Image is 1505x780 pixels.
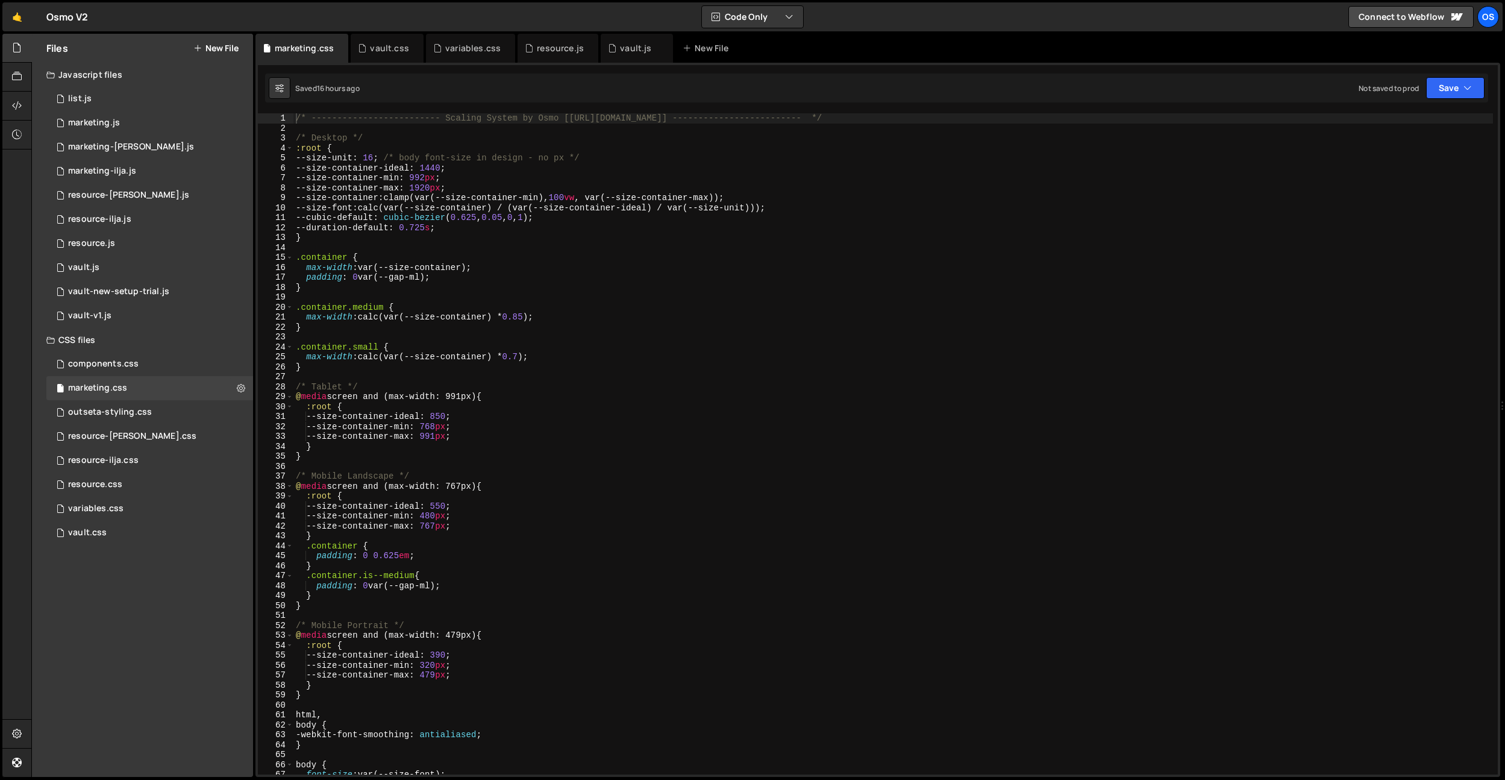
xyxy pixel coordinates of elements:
div: 14 [258,243,293,253]
div: marketing.js [68,118,120,128]
div: 3 [258,133,293,143]
div: 67 [258,770,293,780]
div: 54 [258,641,293,651]
div: 23 [258,332,293,342]
div: 8 [258,183,293,193]
div: 41 [258,511,293,521]
div: 16596/45154.css [46,497,253,521]
div: resource-[PERSON_NAME].js [68,190,189,201]
div: 58 [258,681,293,691]
div: 16596/45422.js [46,111,253,135]
div: 64 [258,740,293,750]
div: 47 [258,571,293,581]
div: 5 [258,153,293,163]
div: outseta-styling.css [68,407,152,418]
div: 50 [258,601,293,611]
div: 2 [258,124,293,134]
div: 34 [258,442,293,452]
div: resource-[PERSON_NAME].css [68,431,196,442]
button: New File [193,43,239,53]
div: 65 [258,750,293,760]
div: 16596/45423.js [46,159,253,183]
div: 52 [258,621,293,631]
div: 25 [258,352,293,362]
div: 57 [258,670,293,681]
div: 16596/45152.js [46,280,253,304]
div: marketing.css [68,383,127,394]
div: 17 [258,272,293,283]
div: 16596/45424.js [46,135,253,159]
div: 9 [258,193,293,203]
div: 46 [258,561,293,571]
div: vault-v1.js [68,310,111,321]
div: 62 [258,720,293,731]
div: marketing-ilja.js [68,166,136,177]
div: variables.css [68,503,124,514]
div: 33 [258,432,293,442]
div: 19 [258,292,293,303]
div: 7 [258,173,293,183]
div: 4 [258,143,293,154]
div: Javascript files [32,63,253,87]
div: 49 [258,591,293,601]
a: Os [1477,6,1499,28]
a: 🤙 [2,2,32,31]
div: 45 [258,551,293,561]
div: Not saved to prod [1359,83,1419,93]
div: 20 [258,303,293,313]
div: 22 [258,322,293,333]
div: list.js [68,93,92,104]
div: variables.css [445,42,501,54]
div: vault.css [370,42,408,54]
div: vault-new-setup-trial.js [68,286,169,297]
div: 59 [258,690,293,700]
div: 16596/46196.css [46,424,253,448]
div: 55 [258,650,293,661]
div: 12 [258,223,293,233]
h2: Files [46,42,68,55]
button: Code Only [702,6,803,28]
div: 16596/45133.js [46,256,253,280]
div: CSS files [32,328,253,352]
div: resource.js [68,238,115,249]
div: marketing.css [275,42,334,54]
div: Saved [295,83,360,93]
div: resource.css [68,479,122,490]
div: vault.css [68,527,107,538]
div: 38 [258,482,293,492]
div: Osmo V2 [46,10,88,24]
div: vault.js [620,42,651,54]
div: 21 [258,312,293,322]
div: 53 [258,631,293,641]
div: 61 [258,710,293,720]
div: 27 [258,372,293,382]
div: 56 [258,661,293,671]
div: 39 [258,491,293,502]
div: 63 [258,730,293,740]
div: resource.js [537,42,584,54]
div: 13 [258,233,293,243]
div: 1 [258,113,293,124]
div: 35 [258,451,293,462]
div: 16596/45153.css [46,521,253,545]
div: vault.js [68,262,99,273]
div: 10 [258,203,293,213]
div: 43 [258,531,293,541]
div: 37 [258,471,293,482]
div: resource.css [46,473,253,497]
div: 51 [258,611,293,621]
div: 24 [258,342,293,353]
div: 40 [258,502,293,512]
div: 16596/45132.js [46,304,253,328]
div: 31 [258,412,293,422]
div: 28 [258,382,293,392]
div: 15 [258,253,293,263]
div: New File [683,42,733,54]
a: Connect to Webflow [1348,6,1474,28]
div: 16596/45151.js [46,87,253,111]
div: resource-ilja.js [68,214,131,225]
button: Save [1426,77,1485,99]
div: 6 [258,163,293,174]
div: 48 [258,581,293,591]
div: 32 [258,422,293,432]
